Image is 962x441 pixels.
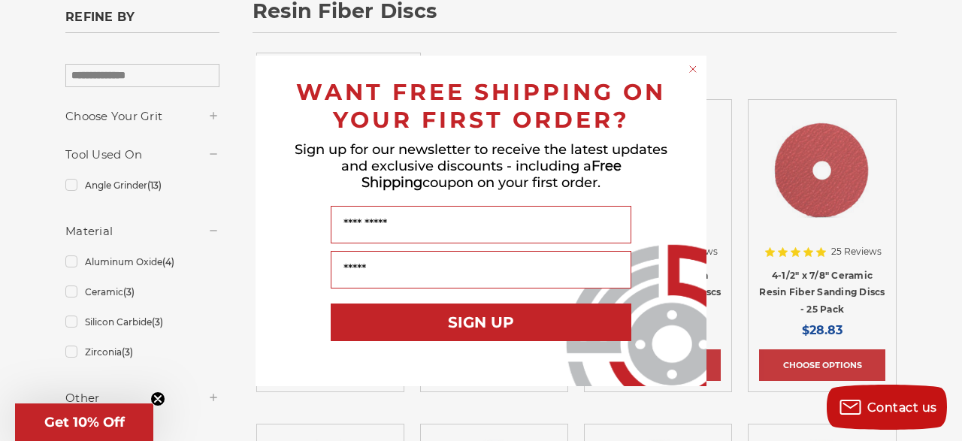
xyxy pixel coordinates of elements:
div: Get 10% OffClose teaser [15,403,153,441]
button: Close teaser [150,391,165,406]
span: Sign up for our newsletter to receive the latest updates and exclusive discounts - including a co... [295,141,667,191]
span: Contact us [867,400,937,415]
span: Get 10% Off [44,414,125,430]
button: SIGN UP [331,304,631,341]
span: WANT FREE SHIPPING ON YOUR FIRST ORDER? [296,78,666,134]
button: Contact us [827,385,947,430]
span: Free Shipping [362,158,622,191]
button: Close dialog [685,62,700,77]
